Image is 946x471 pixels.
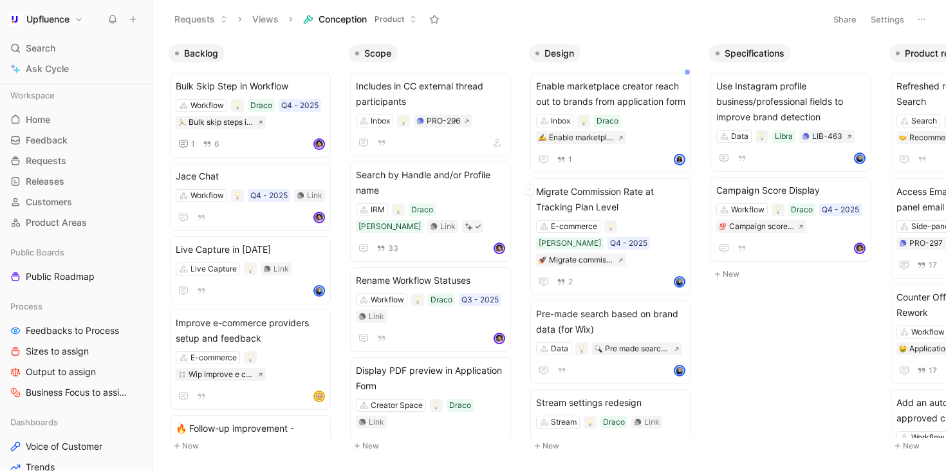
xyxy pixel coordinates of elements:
div: Workflow [190,99,224,112]
div: Pre made search based on brand data [605,342,670,355]
img: avatar [495,244,504,253]
img: 🏃 [178,118,186,126]
div: Inbox [371,115,390,127]
div: Wip improve e commerce providers setup and feedback [189,368,254,381]
div: Workflow [911,326,945,338]
div: Link [307,189,322,202]
img: 💡 [414,296,422,304]
button: 6 [200,137,222,151]
div: 💡 [244,263,257,275]
span: Product [375,13,404,26]
a: Live Capture in [DATE]Live CaptureLinkavatar [170,236,331,304]
button: Design [529,44,580,62]
a: Use Instagram profile business/professional fields to improve brand detectionDataLibraLIB-463avatar [710,73,871,172]
span: Conception [319,13,367,26]
a: Feedback [5,131,147,150]
div: Q4 - 2025 [822,203,859,216]
div: PRO-296 [427,115,460,127]
div: 💡 [772,203,784,216]
div: ProcessFeedbacks to ProcessSizes to assignOutput to assignBusiness Focus to assign [5,297,147,402]
div: Search [5,39,147,58]
span: 17 [929,261,937,269]
span: Search by Handle and/or Profile name [356,167,505,198]
a: Releases [5,172,147,191]
div: Live Capture [190,263,237,275]
img: avatar [675,366,684,375]
span: 33 [388,245,398,252]
a: Includes in CC external thread participantsInboxPRO-296 [350,73,511,156]
div: 💡 [430,399,443,412]
img: avatar [315,140,324,149]
button: 17 [914,258,940,272]
div: Inbox [551,115,570,127]
button: 33 [374,241,401,255]
img: 💡 [234,102,241,109]
span: Public Roadmap [26,270,95,283]
button: Backlog [169,44,225,62]
img: 🤑 [899,345,907,353]
img: 💯 [719,223,727,230]
div: Link [440,220,456,233]
img: avatar [315,286,324,295]
a: Enable marketplace creator reach out to brands from application formInboxDraco✍️Enable marketplac... [530,73,691,173]
h1: Upfluence [26,14,70,25]
img: 💡 [234,192,241,199]
a: Stream settings redesignStreamDracoLinkavatar [530,389,691,457]
div: Enable marketplace creator reach out to brands from application form [549,131,614,144]
span: Public Boards [10,246,64,259]
span: Process [10,300,42,313]
div: 💡 [244,351,257,364]
img: avatar [675,155,684,164]
div: Creator Space [371,399,423,412]
div: Link [274,263,289,275]
span: Specifications [725,47,784,60]
div: [PERSON_NAME] [539,237,601,250]
div: 💡 [577,115,590,127]
button: 2 [554,275,575,289]
span: Customers [26,196,72,208]
a: Migrate Commission Rate at Tracking Plan LevelE-commerce[PERSON_NAME]Q4 - 2025🚀Migrate commission... [530,178,691,295]
a: Jace ChatWorkflowQ4 - 2025Linkavatar [170,163,331,231]
div: Public BoardsPublic Roadmap [5,243,147,286]
div: Draco [597,115,618,127]
button: ConceptionProduct [297,10,423,29]
span: Ask Cycle [26,61,69,77]
span: Feedbacks to Process [26,324,119,337]
a: Voice of Customer [5,437,147,456]
div: 💡 [604,220,617,233]
div: [PERSON_NAME] [358,220,421,233]
div: Workflow [371,293,404,306]
div: BacklogNew [163,39,344,460]
span: Display PDF preview in Application Form [356,363,505,394]
button: 1 [554,152,575,167]
a: Product Areas [5,213,147,232]
div: Process [5,297,147,316]
span: 17 [929,367,937,374]
div: 💡 [584,416,597,429]
span: Dashboards [10,416,58,429]
a: Requests [5,151,147,171]
span: Design [544,47,574,60]
button: New [529,438,699,454]
div: Workflow [911,431,945,444]
a: Feedbacks to Process [5,321,147,340]
div: Dashboards [5,412,147,432]
span: Requests [26,154,66,167]
div: Draco [791,203,813,216]
div: Draco [449,399,471,412]
div: Q4 - 2025 [250,189,288,202]
div: Q4 - 2025 [610,237,647,250]
a: Sizes to assign [5,342,147,361]
span: 1 [191,140,195,148]
div: 💡 [392,203,405,216]
a: Customers [5,192,147,212]
div: 💡 [231,189,244,202]
img: 🤝 [899,134,907,142]
a: Campaign Score DisplayWorkflowDracoQ4 - 2025💯Campaign score displayavatar [710,177,871,262]
div: Search [911,115,937,127]
span: Voice of Customer [26,440,102,453]
img: 💡 [586,418,594,426]
img: 🚀 [539,256,546,264]
div: Stream [551,416,577,429]
div: 💡 [411,293,424,306]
